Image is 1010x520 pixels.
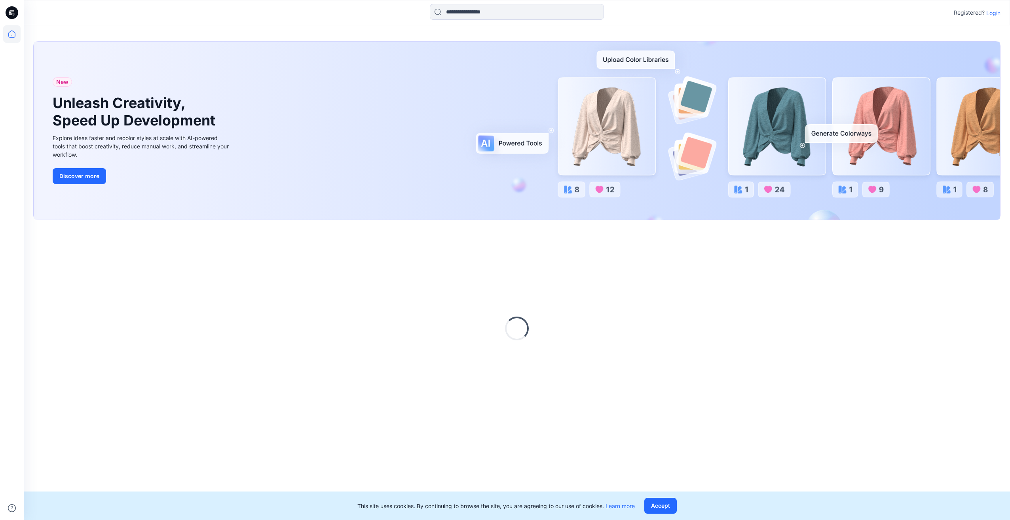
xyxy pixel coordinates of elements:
a: Learn more [606,503,635,509]
p: This site uses cookies. By continuing to browse the site, you are agreeing to our use of cookies. [357,502,635,510]
p: Registered? [954,8,985,17]
button: Accept [644,498,677,514]
h1: Unleash Creativity, Speed Up Development [53,95,219,129]
button: Discover more [53,168,106,184]
span: New [56,77,68,87]
div: Explore ideas faster and recolor styles at scale with AI-powered tools that boost creativity, red... [53,134,231,159]
p: Login [986,9,1001,17]
a: Discover more [53,168,231,184]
